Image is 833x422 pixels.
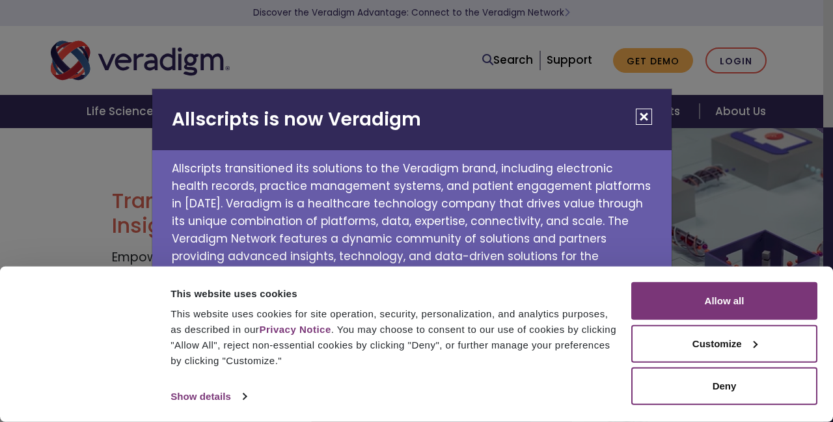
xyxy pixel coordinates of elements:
[631,282,817,320] button: Allow all
[259,324,331,335] a: Privacy Notice
[171,285,616,301] div: This website uses cookies
[152,150,672,284] p: Allscripts transitioned its solutions to the Veradigm brand, including electronic health records,...
[171,306,616,369] div: This website uses cookies for site operation, security, personalization, and analytics purposes, ...
[636,109,652,125] button: Close
[171,387,246,406] a: Show details
[631,367,817,405] button: Deny
[631,324,817,362] button: Customize
[152,89,672,150] h2: Allscripts is now Veradigm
